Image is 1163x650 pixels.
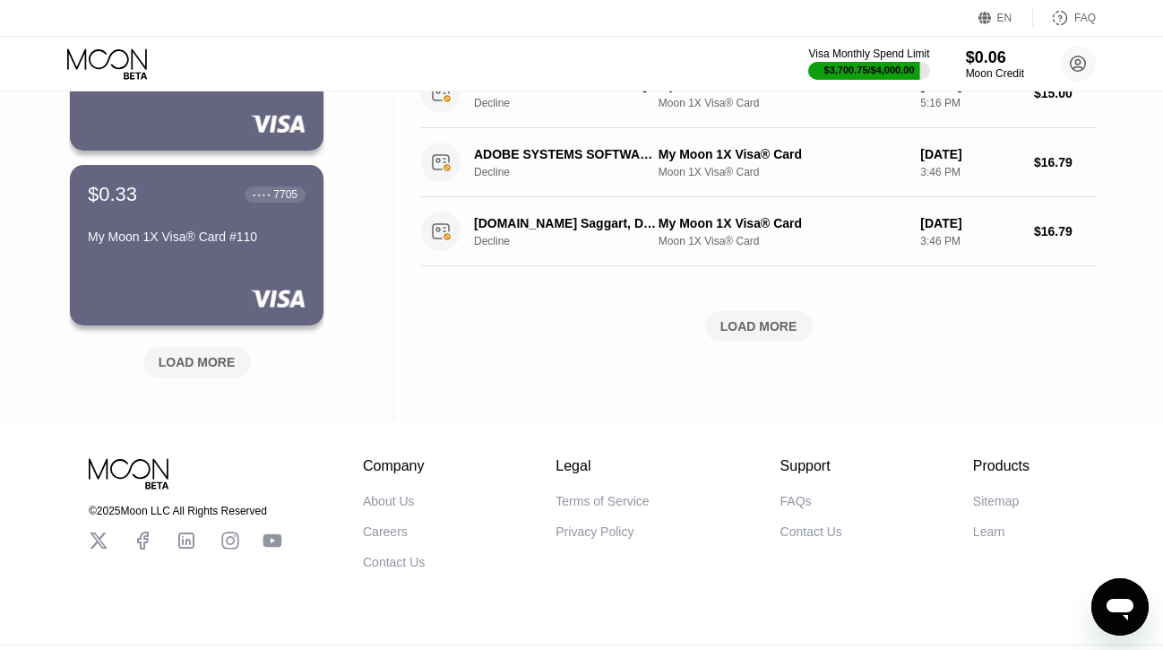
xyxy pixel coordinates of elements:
div: ADOBE SYSTEMS SOFTWARE 044-207-3650 IE [474,147,660,161]
div: About Us [363,494,415,508]
div: Contact Us [363,555,425,569]
div: [DATE] [920,147,1020,161]
div: Learn [973,524,1005,539]
div: Terms of Service [556,494,649,508]
div: Moon Credit [966,67,1024,80]
div: FAQ [1074,12,1096,24]
div: Moon 1X Visa® Card [659,235,906,247]
div: $16.79 [1034,155,1096,169]
div: 5:16 PM [920,97,1020,109]
div: EN [997,12,1012,24]
div: $0.06 [966,48,1024,67]
div: Moon 1X Visa® Card [659,97,906,109]
div: Contact Us [780,524,842,539]
div: My Moon 1X Visa® Card [659,216,906,230]
div: ADOBE SYSTEMS SOFTWARE 044-207-3650 IEDeclineMy Moon 1X Visa® CardMoon 1X Visa® Card[DATE]3:46 PM... [421,128,1096,197]
div: Sitemap [973,494,1019,508]
div: EN [978,9,1033,27]
div: [DATE] [920,216,1020,230]
div: 3:46 PM [920,166,1020,178]
div: Decline [474,97,675,109]
div: 3:46 PM [920,235,1020,247]
div: [DOMAIN_NAME] Saggart, DublIE [474,216,660,230]
div: [DOMAIN_NAME] Saggart, DublIEDeclineMy Moon 1X Visa® CardMoon 1X Visa® Card[DATE]3:46 PM$16.79 [421,197,1096,266]
div: Moon 1X Visa® Card [659,166,906,178]
div: FAQ [1033,9,1096,27]
div: FAQs [780,494,812,508]
div: LOAD MORE [421,311,1096,342]
div: LOAD MORE [130,340,264,377]
div: LOAD MORE [159,354,236,370]
div: Decline [474,235,675,247]
div: Privacy Policy [556,524,633,539]
div: $16.79 [1034,224,1096,238]
div: ● ● ● ● [253,192,271,197]
div: RUNWAY STANDARD PLAN [PHONE_NUMBER] USDeclineMy Moon 1X Visa® Card #67Moon 1X Visa® Card[DATE]5:1... [421,59,1096,128]
div: Careers [363,524,408,539]
div: Decline [474,166,675,178]
div: Company [363,458,425,474]
div: $0.06Moon Credit [966,48,1024,80]
div: $3,700.75 / $4,000.00 [824,65,915,75]
div: Visa Monthly Spend Limit [808,48,929,60]
div: My Moon 1X Visa® Card [659,147,906,161]
iframe: Кнопка запуска окна обмена сообщениями [1091,578,1149,636]
div: LOAD MORE [720,318,797,334]
div: $0.33● ● ● ●7705My Moon 1X Visa® Card #110 [70,165,323,325]
div: $15.00 [1034,86,1096,100]
div: My Moon 1X Visa® Card #110 [88,230,306,244]
div: Legal [556,458,649,474]
div: © 2025 Moon LLC All Rights Reserved [89,505,282,517]
div: 7705 [273,188,297,201]
div: Products [973,458,1029,474]
div: $0.33 [88,183,137,206]
div: Visa Monthly Spend Limit$3,700.75/$4,000.00 [808,48,929,80]
div: Support [780,458,842,474]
